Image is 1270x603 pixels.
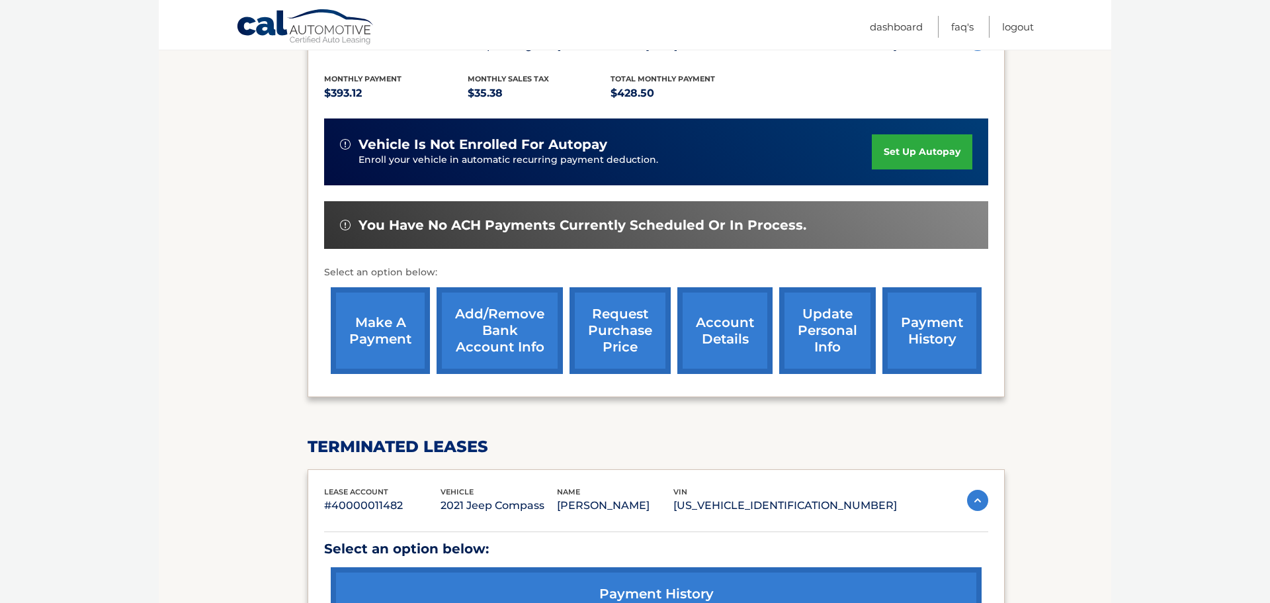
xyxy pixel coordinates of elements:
a: Add/Remove bank account info [437,287,563,374]
p: Enroll your vehicle in automatic recurring payment deduction. [359,153,872,167]
a: set up autopay [872,134,972,169]
a: Cal Automotive [236,9,375,47]
a: FAQ's [951,16,974,38]
img: alert-white.svg [340,220,351,230]
a: Dashboard [870,16,923,38]
span: Total Monthly Payment [611,74,715,83]
a: Logout [1002,16,1034,38]
a: account details [677,287,773,374]
h2: terminated leases [308,437,1005,457]
span: vehicle [441,487,474,496]
p: Select an option below: [324,537,988,561]
p: [PERSON_NAME] [557,496,673,515]
a: update personal info [779,287,876,374]
p: Select an option below: [324,265,988,281]
a: request purchase price [570,287,671,374]
img: alert-white.svg [340,139,351,150]
span: lease account [324,487,388,496]
span: vehicle is not enrolled for autopay [359,136,607,153]
p: $428.50 [611,84,754,103]
span: vin [673,487,687,496]
span: name [557,487,580,496]
img: accordion-active.svg [967,490,988,511]
p: [US_VEHICLE_IDENTIFICATION_NUMBER] [673,496,897,515]
a: make a payment [331,287,430,374]
span: Monthly Payment [324,74,402,83]
p: 2021 Jeep Compass [441,496,557,515]
p: #40000011482 [324,496,441,515]
p: $393.12 [324,84,468,103]
span: You have no ACH payments currently scheduled or in process. [359,217,806,234]
span: Monthly sales Tax [468,74,549,83]
a: payment history [882,287,982,374]
p: $35.38 [468,84,611,103]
